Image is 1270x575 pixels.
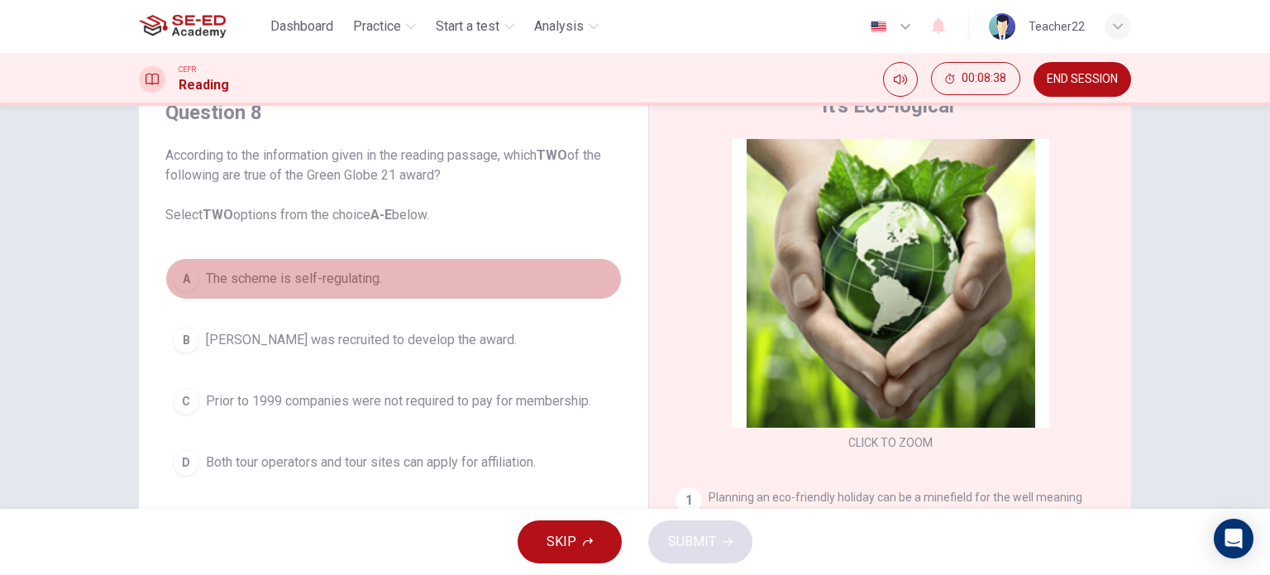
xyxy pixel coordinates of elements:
div: Teacher22 [1029,17,1085,36]
button: B[PERSON_NAME] was recruited to develop the award. [165,319,622,361]
div: C [173,388,199,414]
span: Both tour operators and tour sites can apply for affiliation. [206,453,536,472]
div: Open Intercom Messenger [1214,519,1253,558]
span: According to the information given in the reading passage, which of the following are true of the... [165,146,622,225]
span: Dashboard [270,17,333,36]
button: 00:08:38 [931,62,1020,95]
button: DBoth tour operators and tour sites can apply for affiliation. [165,442,622,483]
img: SE-ED Academy logo [139,10,226,43]
b: TWO [203,207,233,223]
span: Planning an eco-friendly holiday can be a minefield for the well meaning [PERSON_NAME], says [PER... [709,491,1082,524]
h1: Reading [179,75,229,95]
button: SKIP [518,520,622,563]
button: EIt intends to reduce the number of ecotour operators. [165,503,622,544]
button: Start a test [429,12,521,41]
div: A [173,266,199,292]
span: Practice [353,17,401,36]
span: [PERSON_NAME] was recruited to develop the award. [206,330,517,350]
div: 1 [676,487,702,514]
button: END SESSION [1034,62,1131,97]
button: Practice [346,12,423,41]
span: END SESSION [1047,73,1118,86]
span: SKIP [547,530,576,553]
h4: Question 8 [165,99,622,126]
button: AThe scheme is self-regulating. [165,258,622,299]
a: SE-ED Academy logo [139,10,264,43]
img: Profile picture [989,13,1015,40]
button: CPrior to 1999 companies were not required to pay for membership. [165,381,622,422]
span: Analysis [534,17,584,36]
b: A-E [370,207,392,223]
span: The scheme is self-regulating. [206,269,382,289]
div: B [173,327,199,353]
span: Prior to 1999 companies were not required to pay for membership. [206,391,591,411]
img: en [868,21,889,33]
b: TWO [537,147,567,163]
button: Analysis [528,12,605,41]
h4: It's Eco-logical [822,93,954,119]
div: D [173,449,199,476]
span: 00:08:38 [962,72,1006,85]
button: Dashboard [264,12,340,41]
div: Mute [883,62,918,97]
div: Hide [931,62,1020,97]
span: CEFR [179,64,196,75]
span: Start a test [436,17,499,36]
